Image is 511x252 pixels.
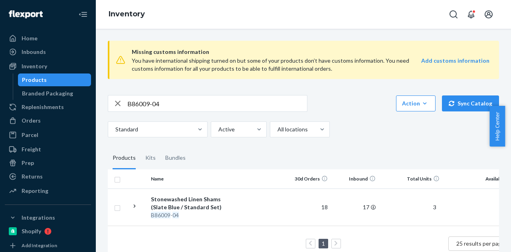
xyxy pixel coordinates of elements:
div: Inventory [22,62,47,70]
div: Replenishments [22,103,64,111]
div: Inbounds [22,48,46,56]
div: Prep [22,159,34,167]
a: Replenishments [5,101,91,113]
div: You have international shipping turned on but some of your products don’t have customs informatio... [132,57,418,73]
td: 17 [331,189,379,226]
em: 04 [172,212,179,218]
div: Products [22,76,47,84]
div: Action [402,99,430,107]
div: Stonewashed Linen Shams (Slate Blue / Standard Set) [151,195,234,211]
img: Flexport logo [9,10,43,18]
button: Sync Catalog [442,95,499,111]
a: Orders [5,114,91,127]
a: Shopify [5,225,91,238]
div: Integrations [22,214,55,222]
a: Returns [5,170,91,183]
div: Products [113,147,136,169]
div: Reporting [22,187,48,195]
a: Parcel [5,129,91,141]
th: Name [148,169,238,189]
a: Home [5,32,91,45]
button: Integrations [5,211,91,224]
div: - [151,211,234,219]
th: Total Units [379,169,443,189]
strong: Add customs information [421,57,489,64]
div: Returns [22,173,43,181]
button: Open account menu [481,6,497,22]
em: B86009 [151,212,170,218]
a: Page 1 is your current page [320,240,327,247]
input: Search inventory by name or sku [127,95,307,111]
th: Inbound [331,169,379,189]
a: Inbounds [5,46,91,58]
div: Orders [22,117,41,125]
a: Add customs information [421,57,489,73]
div: Home [22,34,38,42]
a: Inventory [5,60,91,73]
span: Missing customs information [132,47,489,57]
div: Branded Packaging [22,89,73,97]
div: Shopify [22,227,41,235]
th: 30d Orders [283,169,331,189]
a: Products [18,73,91,86]
td: 18 [283,189,331,226]
button: Help Center [489,106,505,147]
button: Close Navigation [75,6,91,22]
button: Open notifications [463,6,479,22]
div: Kits [145,147,156,169]
a: Branded Packaging [18,87,91,100]
a: Inventory [109,10,145,18]
a: Reporting [5,185,91,197]
a: Freight [5,143,91,156]
div: Bundles [165,147,186,169]
div: Add Integration [22,242,57,249]
button: Open Search Box [446,6,461,22]
span: 25 results per page [456,240,505,247]
span: 3 [430,204,440,210]
div: Freight [22,145,41,153]
ol: breadcrumbs [102,3,151,26]
a: Prep [5,157,91,169]
button: Action [396,95,436,111]
a: Add Integration [5,241,91,250]
div: Parcel [22,131,38,139]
